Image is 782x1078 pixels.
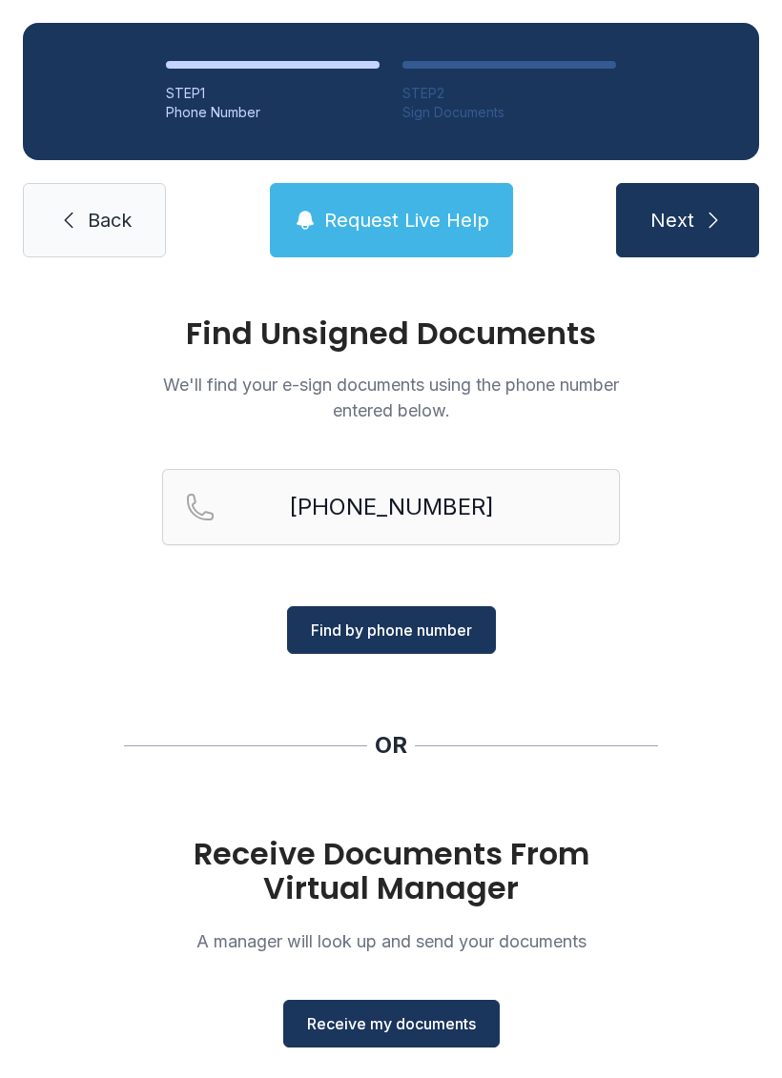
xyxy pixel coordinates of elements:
[162,928,620,954] p: A manager will look up and send your documents
[162,469,620,545] input: Reservation phone number
[324,207,489,234] span: Request Live Help
[162,318,620,349] h1: Find Unsigned Documents
[166,84,380,103] div: STEP 1
[402,103,616,122] div: Sign Documents
[88,207,132,234] span: Back
[650,207,694,234] span: Next
[162,372,620,423] p: We'll find your e-sign documents using the phone number entered below.
[375,730,407,761] div: OR
[307,1012,476,1035] span: Receive my documents
[402,84,616,103] div: STEP 2
[311,619,472,641] span: Find by phone number
[166,103,380,122] div: Phone Number
[162,837,620,905] h1: Receive Documents From Virtual Manager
